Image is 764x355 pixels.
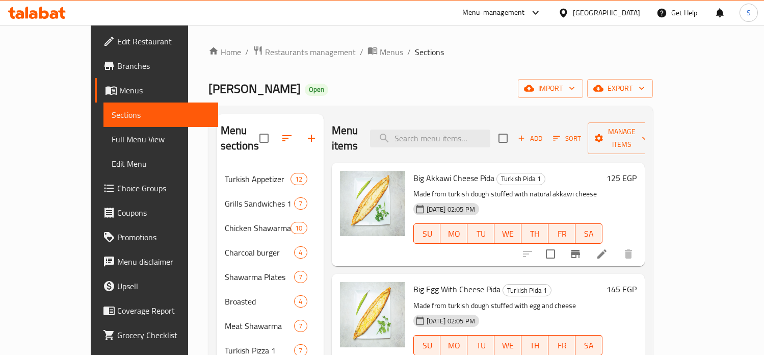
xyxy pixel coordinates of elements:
span: FR [552,338,571,353]
button: import [518,79,583,98]
span: Menu disclaimer [117,256,210,268]
p: Made from turkish dough stuffed with egg and cheese [413,299,602,312]
a: Sections [103,103,218,127]
span: TU [471,226,490,241]
span: Add item [514,131,546,146]
li: / [407,46,411,58]
span: Choice Groups [117,182,210,194]
span: Select to update [540,243,561,265]
a: Coupons [95,200,218,225]
span: Shawarma Plates [225,271,295,283]
span: Open [305,85,328,94]
span: Full Menu View [112,133,210,145]
a: Home [208,46,241,58]
span: Restaurants management [265,46,356,58]
div: items [294,246,307,259]
span: 12 [291,174,306,184]
h2: Menu items [332,123,358,154]
span: Select section [492,128,514,149]
span: SU [418,226,437,241]
span: MO [444,226,463,241]
button: delete [616,242,641,266]
span: Select all sections [253,128,275,149]
button: Add section [299,126,324,150]
span: Grocery Checklist [117,329,210,341]
span: Turkish Pida 1 [497,173,545,185]
li: / [245,46,249,58]
span: import [526,82,575,95]
div: Shawarma Plates7 [217,265,324,289]
span: MO [444,338,463,353]
span: Turkish Appetizer [225,173,291,185]
div: Turkish Appetizer12 [217,167,324,191]
a: Edit menu item [596,248,608,260]
span: Charcoal burger [225,246,295,259]
span: Sections [112,109,210,121]
button: SA [575,223,602,244]
button: WE [494,223,521,244]
a: Menu disclaimer [95,249,218,274]
button: FR [548,223,575,244]
div: Menu-management [462,7,525,19]
span: Grills Sandwiches 1 [225,197,295,210]
h6: 145 EGP [607,282,637,296]
button: Add [514,131,546,146]
span: S [747,7,751,18]
span: SU [418,338,437,353]
div: Turkish Pida 1 [496,173,545,185]
span: SA [579,338,598,353]
div: items [294,320,307,332]
button: Branch-specific-item [563,242,588,266]
span: 7 [295,199,306,209]
div: items [294,295,307,308]
span: 7 [295,272,306,282]
div: Meat Shawarma7 [217,314,324,338]
a: Upsell [95,274,218,298]
a: Grocery Checklist [95,323,218,347]
span: FR [552,226,571,241]
span: Big Akkawi Cheese Pida [413,170,494,186]
p: Made from turkish dough stuffed with natural akkawi cheese [413,188,602,200]
span: Turkish Pida 1 [503,285,551,296]
div: items [291,173,307,185]
a: Branches [95,54,218,78]
div: Grills Sandwiches 17 [217,191,324,216]
div: Meat Shawarma [225,320,295,332]
span: Add [516,133,544,144]
a: Coverage Report [95,298,218,323]
span: 10 [291,223,306,233]
span: TH [525,338,544,353]
div: [GEOGRAPHIC_DATA] [573,7,640,18]
span: TU [471,338,490,353]
span: Upsell [117,280,210,292]
a: Promotions [95,225,218,249]
button: Sort [550,131,584,146]
span: Sections [415,46,444,58]
span: Broasted [225,295,295,308]
div: Chicken Shawarma10 [217,216,324,240]
button: export [587,79,653,98]
h6: 125 EGP [607,171,637,185]
a: Menus [95,78,218,103]
span: SA [579,226,598,241]
div: Open [305,84,328,96]
span: Edit Menu [112,158,210,170]
span: Coupons [117,207,210,219]
a: Choice Groups [95,176,218,200]
li: / [360,46,363,58]
span: 4 [295,297,306,307]
div: items [294,271,307,283]
span: Sort sections [275,126,299,150]
span: Chicken Shawarma [225,222,291,234]
span: Edit Restaurant [117,35,210,47]
span: Sort [553,133,581,144]
a: Restaurants management [253,45,356,59]
button: Manage items [588,122,656,154]
div: Broasted4 [217,289,324,314]
a: Menus [367,45,403,59]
